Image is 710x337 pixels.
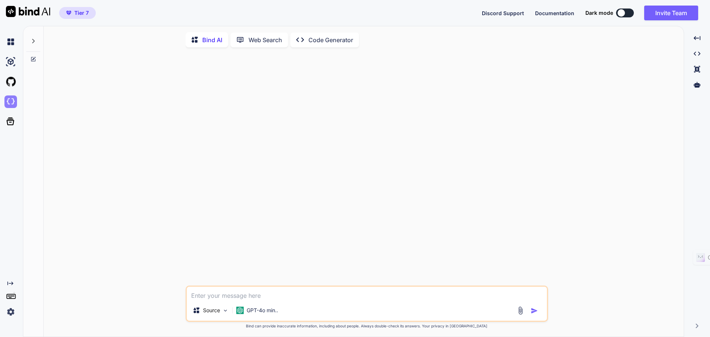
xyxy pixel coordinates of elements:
img: icon [531,307,538,314]
span: Documentation [535,10,574,16]
button: Discord Support [482,9,524,17]
button: Invite Team [644,6,698,20]
img: Bind AI [6,6,50,17]
img: GPT-4o mini [236,307,244,314]
img: settings [4,306,17,318]
span: Discord Support [482,10,524,16]
button: premiumTier 7 [59,7,96,19]
p: Bind AI [202,36,222,44]
img: attachment [516,306,525,315]
span: Dark mode [585,9,613,17]
button: Documentation [535,9,574,17]
span: Tier 7 [74,9,89,17]
img: ai-studio [4,55,17,68]
img: chat [4,36,17,48]
img: darkCloudIdeIcon [4,95,17,108]
p: Code Generator [308,36,353,44]
img: githubLight [4,75,17,88]
img: Pick Models [222,307,229,314]
img: premium [66,11,71,15]
p: Bind can provide inaccurate information, including about people. Always double-check its answers.... [186,323,548,329]
p: Web Search [248,36,282,44]
p: Source [203,307,220,314]
p: GPT-4o min.. [247,307,278,314]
